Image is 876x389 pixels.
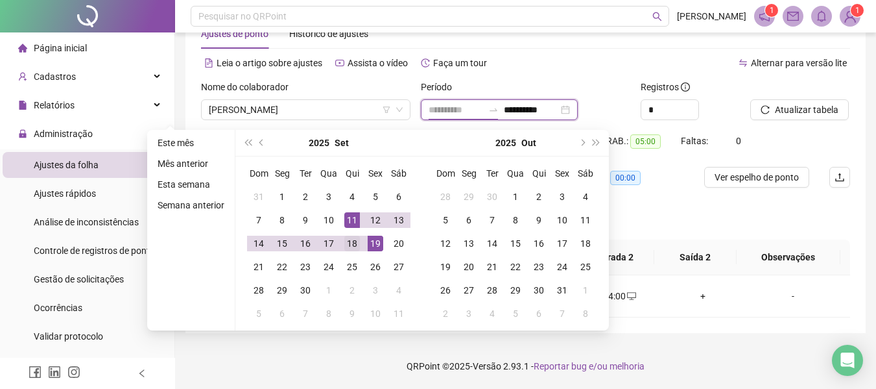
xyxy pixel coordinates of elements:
span: Versão [473,361,501,371]
span: instagram [67,366,80,379]
td: 2025-11-01 [574,279,597,302]
td: 2025-10-03 [364,279,387,302]
td: 2025-09-07 [247,208,270,232]
td: 2025-09-25 [340,255,364,279]
th: Seg [457,162,480,185]
td: 2025-10-08 [317,302,340,325]
th: Qui [340,162,364,185]
div: 23 [531,259,547,275]
span: home [18,44,27,53]
div: 2 [531,189,547,205]
span: Relatórios [34,100,75,110]
label: Período [421,80,460,94]
span: [PERSON_NAME] [677,9,746,23]
div: 16 [298,236,313,251]
button: super-next-year [589,130,604,156]
td: 2025-09-01 [270,185,294,208]
span: Ajustes rápidos [34,188,96,199]
span: Histórico de ajustes [289,29,368,39]
span: user-add [18,72,27,81]
span: linkedin [48,366,61,379]
span: 1 [770,6,774,15]
div: 28 [251,282,266,298]
th: Sáb [574,162,597,185]
sup: Atualize o seu contato no menu Meus Dados [851,4,864,17]
span: Registros [641,80,690,94]
span: file-text [204,58,213,68]
span: Ver espelho de ponto [715,170,799,184]
button: Atualizar tabela [750,99,849,120]
div: 21 [251,259,266,275]
div: 4 [578,189,593,205]
td: 2025-10-21 [480,255,504,279]
div: 5 [508,306,523,321]
td: 2025-09-15 [270,232,294,255]
li: Semana anterior [152,197,230,213]
td: 2025-09-29 [457,185,480,208]
span: 1 [855,6,860,15]
span: upload [835,172,845,182]
img: 89538 [840,6,860,26]
div: 19 [438,259,453,275]
td: 2025-11-03 [457,302,480,325]
div: 11 [344,212,360,228]
div: 24 [321,259,337,275]
div: 29 [508,282,523,298]
div: 17 [321,236,337,251]
td: 2025-11-07 [550,302,574,325]
span: 00:00 [610,171,641,185]
li: Este mês [152,135,230,151]
td: 2025-09-26 [364,255,387,279]
th: Qua [317,162,340,185]
div: 3 [554,189,570,205]
td: 2025-10-12 [434,232,457,255]
td: 2025-10-06 [270,302,294,325]
td: 2025-10-19 [434,255,457,279]
span: Página inicial [34,43,87,53]
span: search [652,12,662,21]
td: 2025-11-04 [480,302,504,325]
td: 2025-09-13 [387,208,410,232]
span: filter [383,106,390,114]
div: 14:00 [589,289,651,303]
td: 2025-10-08 [504,208,527,232]
span: Administração [34,129,93,139]
span: down [396,106,403,114]
span: 0 [736,136,741,146]
div: 8 [321,306,337,321]
div: 21 [484,259,500,275]
div: 19 [368,236,383,251]
th: Qua [504,162,527,185]
div: 3 [368,282,383,298]
th: Observações [737,240,840,275]
td: 2025-09-28 [247,279,270,302]
td: 2025-10-30 [527,279,550,302]
th: Qui [527,162,550,185]
div: 7 [554,306,570,321]
td: 2025-09-03 [317,185,340,208]
td: 2025-10-03 [550,185,574,208]
div: 6 [531,306,547,321]
li: Mês anterior [152,156,230,171]
div: 23 [298,259,313,275]
span: file [18,101,27,110]
td: 2025-09-29 [270,279,294,302]
td: 2025-10-25 [574,255,597,279]
span: GIORGIA SOUTO BRACAGLIA [209,100,403,119]
sup: 1 [765,4,778,17]
td: 2025-09-05 [364,185,387,208]
th: Saída 2 [654,240,736,275]
label: Nome do colaborador [201,80,297,94]
td: 2025-10-11 [387,302,410,325]
td: 2025-09-10 [317,208,340,232]
td: 2025-10-01 [317,279,340,302]
span: 05:00 [630,134,661,149]
div: 27 [391,259,407,275]
div: 22 [274,259,290,275]
td: 2025-09-30 [294,279,317,302]
button: next-year [574,130,589,156]
td: 2025-11-05 [504,302,527,325]
span: swap-right [488,105,499,115]
div: 1 [508,189,523,205]
div: 25 [344,259,360,275]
